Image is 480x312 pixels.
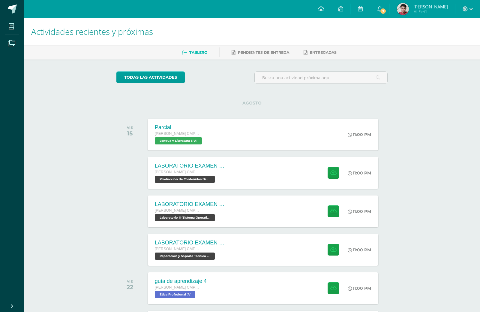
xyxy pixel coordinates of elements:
[233,100,271,106] span: AGOSTO
[127,283,133,291] div: 22
[155,285,200,289] span: [PERSON_NAME] CMP Bachillerato en CCLL con Orientación en Computación
[232,48,289,57] a: Pendientes de entrega
[182,48,207,57] a: Tablero
[348,132,371,137] div: 11:00 PM
[348,170,371,176] div: 11:00 PM
[155,137,202,144] span: Lengua y Literatura 5 'A'
[155,291,195,298] span: Ética Profesional 'A'
[304,48,337,57] a: Entregadas
[255,72,388,83] input: Busca una actividad próxima aquí...
[348,209,371,214] div: 11:00 PM
[155,278,207,284] div: guía de aprendizaje 4
[155,163,227,169] div: LABORATORIO EXAMEN DE UNIDAD
[413,9,448,14] span: Mi Perfil
[155,201,227,207] div: LABORATORIO EXAMEN DE UNIDAD
[155,176,215,183] span: Producción de Contenidos Digitales 'A'
[155,247,200,251] span: [PERSON_NAME] CMP Bachillerato en CCLL con Orientación en Computación
[155,240,227,246] div: LABORATORIO EXAMEN DE UNIDAD
[31,26,153,37] span: Actividades recientes y próximas
[127,126,133,130] div: VIE
[127,130,133,137] div: 15
[348,247,371,253] div: 11:00 PM
[155,170,200,174] span: [PERSON_NAME] CMP Bachillerato en CCLL con Orientación en Computación
[155,214,215,221] span: Laboratorio II (Sistema Operativo Macintoch) 'A'
[155,132,200,136] span: [PERSON_NAME] CMP Bachillerato en CCLL con Orientación en Computación
[348,286,371,291] div: 11:00 PM
[189,50,207,55] span: Tablero
[155,124,203,131] div: Parcial
[413,4,448,10] span: [PERSON_NAME]
[127,279,133,283] div: VIE
[238,50,289,55] span: Pendientes de entrega
[397,3,409,15] img: c6ddeb8a0f1046f05ba56617d35fcd8e.png
[116,71,185,83] a: todas las Actividades
[310,50,337,55] span: Entregadas
[155,208,200,213] span: [PERSON_NAME] CMP Bachillerato en CCLL con Orientación en Computación
[380,8,386,14] span: 3
[155,253,215,260] span: Reparación y Soporte Técnico CISCO 'A'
